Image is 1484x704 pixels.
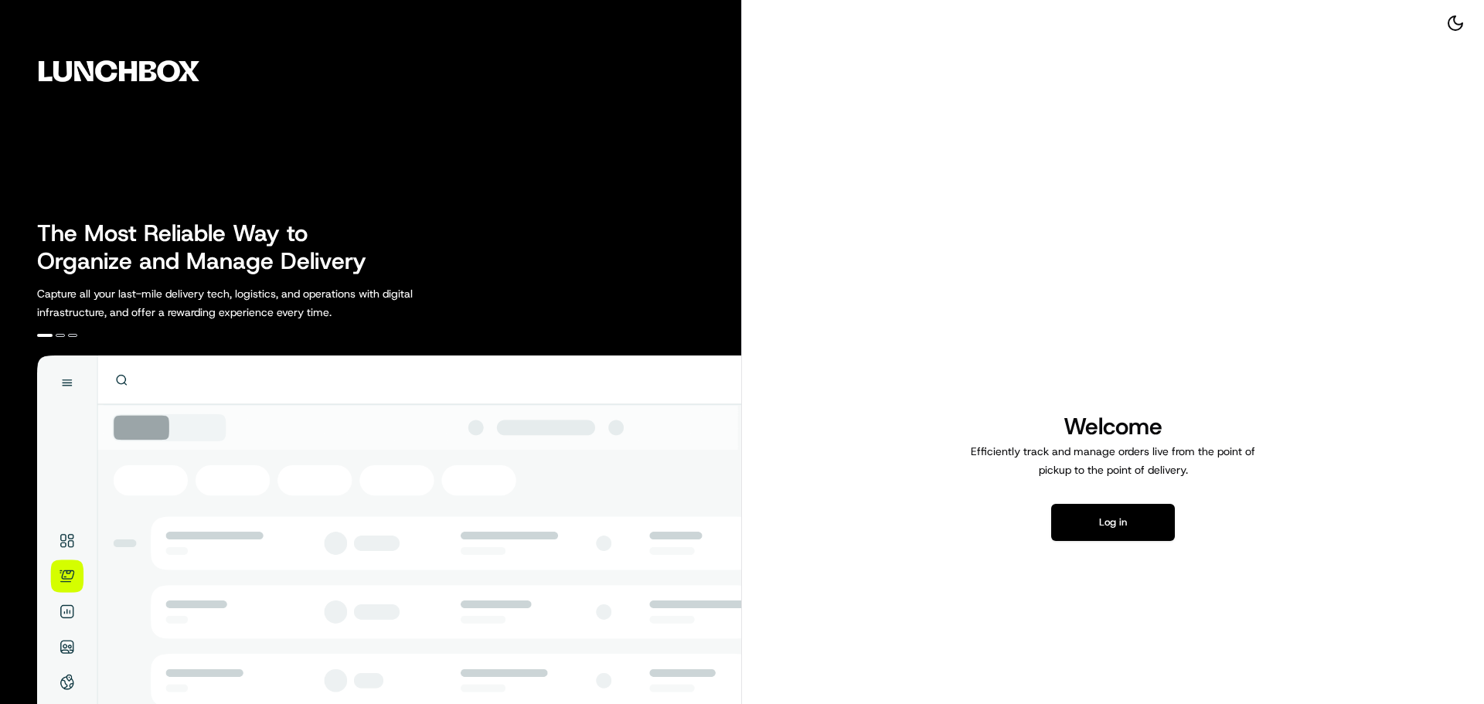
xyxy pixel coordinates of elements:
p: Efficiently track and manage orders live from the point of pickup to the point of delivery. [965,442,1261,479]
p: Capture all your last-mile delivery tech, logistics, and operations with digital infrastructure, ... [37,284,482,321]
h2: The Most Reliable Way to Organize and Manage Delivery [37,219,383,275]
img: Company Logo [9,9,229,133]
button: Log in [1051,504,1175,541]
h1: Welcome [965,411,1261,442]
